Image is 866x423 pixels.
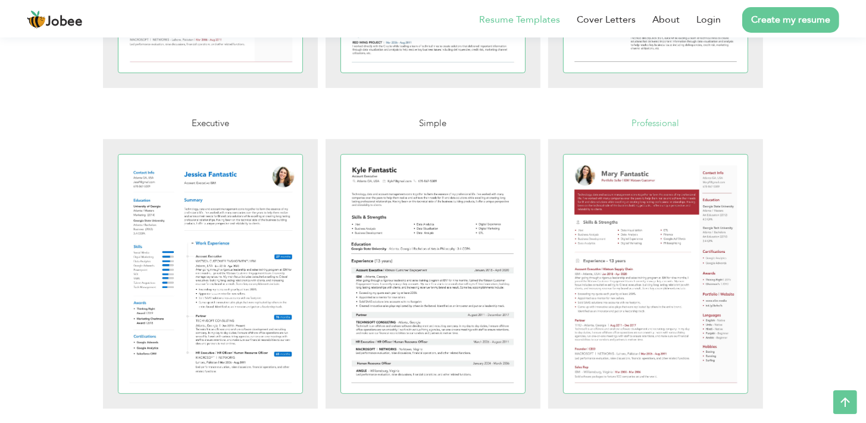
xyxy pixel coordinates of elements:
a: Resume Templates [479,12,560,27]
a: Login [696,12,721,27]
span: Simple [419,117,446,129]
img: jobee.io [27,10,46,29]
a: Professional [548,117,764,418]
a: Executive [103,117,318,418]
span: Executive [192,117,229,129]
a: Simple [326,117,541,418]
a: Cover Letters [577,12,636,27]
a: Create my resume [742,7,839,33]
span: Professional [631,117,679,129]
a: Jobee [27,10,83,29]
span: Jobee [46,15,83,29]
a: About [652,12,680,27]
